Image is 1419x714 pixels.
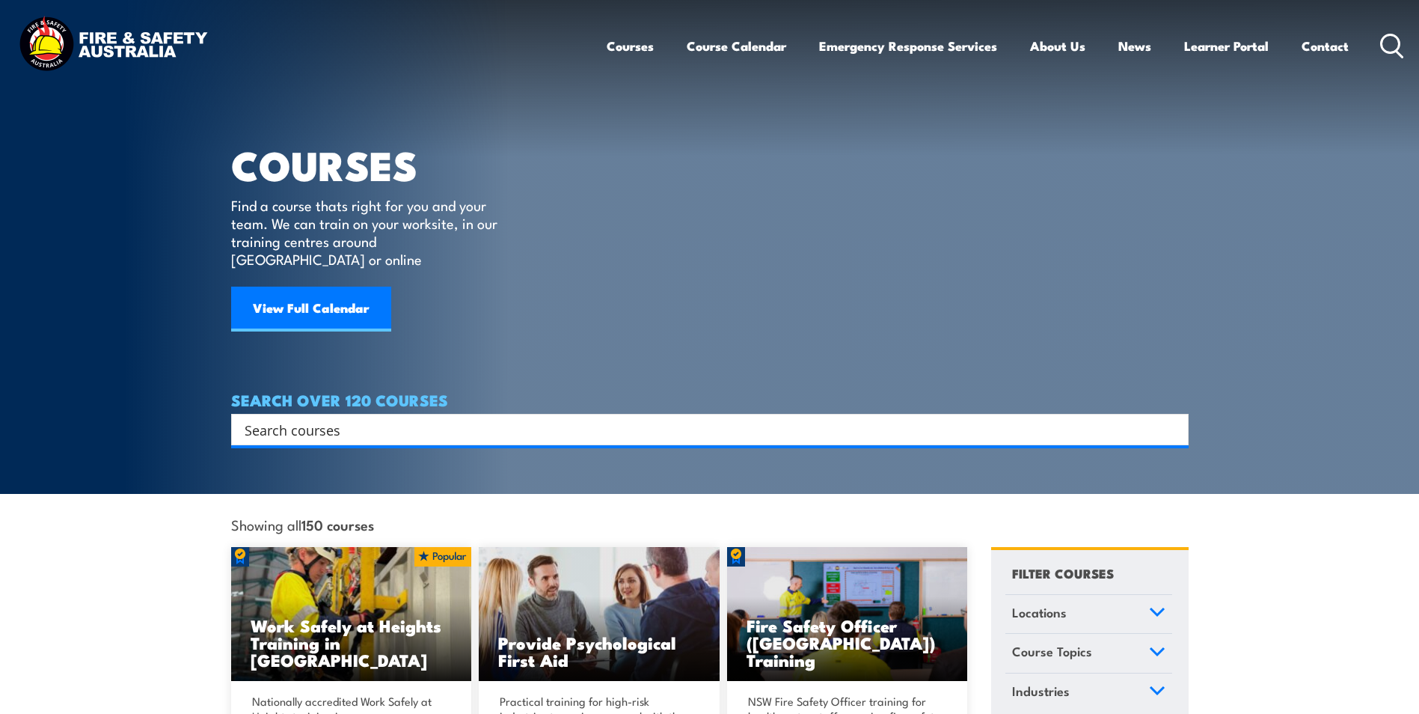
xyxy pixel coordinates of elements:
[727,547,968,682] img: Fire Safety Advisor
[1302,26,1349,66] a: Contact
[245,418,1156,441] input: Search input
[479,547,720,682] img: Mental Health First Aid Training Course from Fire & Safety Australia
[498,634,700,668] h3: Provide Psychological First Aid
[747,617,948,668] h3: Fire Safety Officer ([GEOGRAPHIC_DATA]) Training
[231,516,374,532] span: Showing all
[1012,602,1067,623] span: Locations
[1012,563,1114,583] h4: FILTER COURSES
[1012,641,1092,662] span: Course Topics
[231,147,519,182] h1: COURSES
[231,547,472,682] img: Work Safely at Heights Training (1)
[1118,26,1151,66] a: News
[1005,595,1172,634] a: Locations
[231,391,1189,408] h4: SEARCH OVER 120 COURSES
[687,26,786,66] a: Course Calendar
[1012,681,1070,701] span: Industries
[1162,419,1183,440] button: Search magnifier button
[1030,26,1085,66] a: About Us
[1005,634,1172,673] a: Course Topics
[251,617,453,668] h3: Work Safely at Heights Training in [GEOGRAPHIC_DATA]
[231,547,472,682] a: Work Safely at Heights Training in [GEOGRAPHIC_DATA]
[248,419,1159,440] form: Search form
[301,514,374,534] strong: 150 courses
[479,547,720,682] a: Provide Psychological First Aid
[1184,26,1269,66] a: Learner Portal
[819,26,997,66] a: Emergency Response Services
[1005,674,1172,713] a: Industries
[727,547,968,682] a: Fire Safety Officer ([GEOGRAPHIC_DATA]) Training
[607,26,654,66] a: Courses
[231,287,391,332] a: View Full Calendar
[231,196,504,268] p: Find a course thats right for you and your team. We can train on your worksite, in our training c...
